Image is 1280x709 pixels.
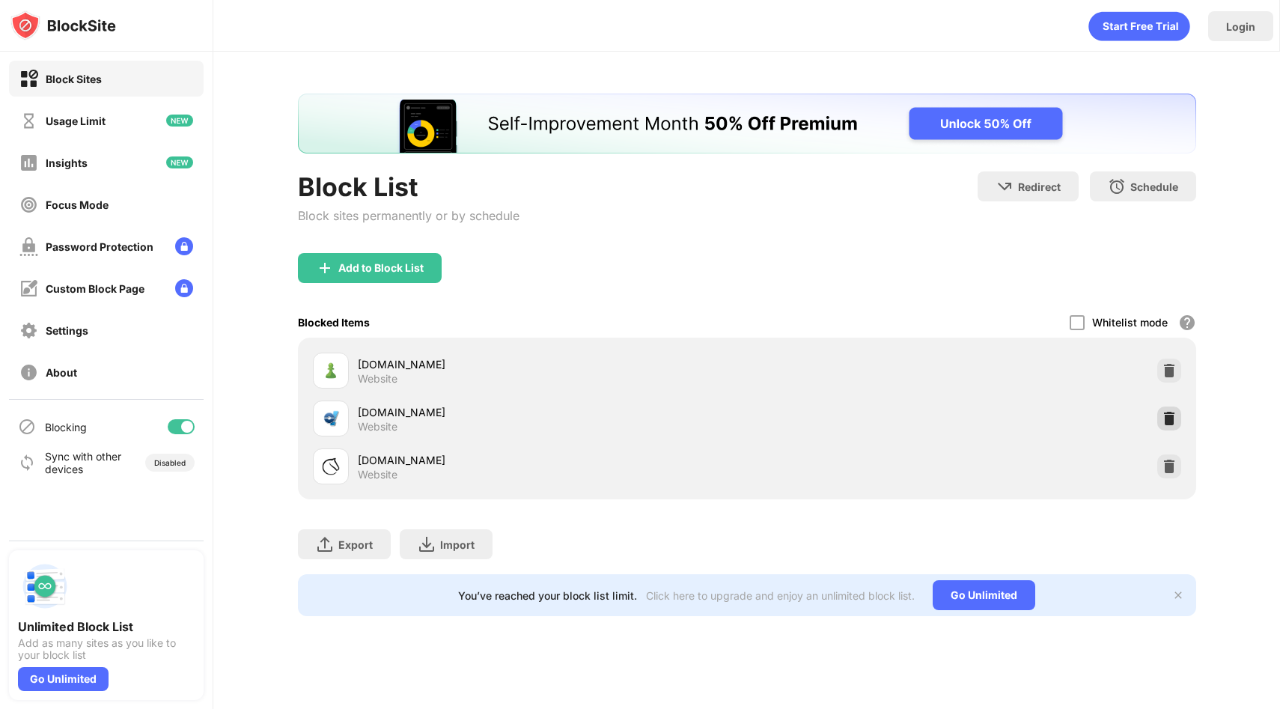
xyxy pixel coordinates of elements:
div: Insights [46,156,88,169]
div: Schedule [1130,180,1178,193]
div: Blocked Items [298,316,370,329]
img: lock-menu.svg [175,279,193,297]
div: Website [358,372,397,386]
div: Add as many sites as you like to your block list [18,637,195,661]
div: Export [338,538,373,551]
div: Add to Block List [338,262,424,274]
div: Login [1226,20,1255,33]
div: Import [440,538,475,551]
div: [DOMAIN_NAME] [358,356,747,372]
img: focus-off.svg [19,195,38,214]
div: You’ve reached your block list limit. [458,589,637,602]
img: lock-menu.svg [175,237,193,255]
div: Disabled [154,458,186,467]
div: About [46,366,77,379]
div: Block List [298,171,519,202]
div: animation [1088,11,1190,41]
img: customize-block-page-off.svg [19,279,38,298]
iframe: Banner [298,94,1196,153]
img: about-off.svg [19,363,38,382]
img: x-button.svg [1172,589,1184,601]
img: favicons [322,362,340,380]
div: Password Protection [46,240,153,253]
img: new-icon.svg [166,156,193,168]
img: settings-off.svg [19,321,38,340]
div: Focus Mode [46,198,109,211]
div: Custom Block Page [46,282,144,295]
img: favicons [322,457,340,475]
div: Go Unlimited [18,667,109,691]
div: Blocking [45,421,87,433]
div: Whitelist mode [1092,316,1168,329]
div: Unlimited Block List [18,619,195,634]
img: favicons [322,410,340,427]
div: [DOMAIN_NAME] [358,404,747,420]
div: Block Sites [46,73,102,85]
img: time-usage-off.svg [19,112,38,130]
img: insights-off.svg [19,153,38,172]
div: Website [358,468,397,481]
div: [DOMAIN_NAME] [358,452,747,468]
img: sync-icon.svg [18,454,36,472]
div: Redirect [1018,180,1061,193]
img: new-icon.svg [166,115,193,127]
img: push-block-list.svg [18,559,72,613]
div: Website [358,420,397,433]
div: Go Unlimited [933,580,1035,610]
img: blocking-icon.svg [18,418,36,436]
img: block-on.svg [19,70,38,88]
div: Usage Limit [46,115,106,127]
div: Settings [46,324,88,337]
img: password-protection-off.svg [19,237,38,256]
div: Sync with other devices [45,450,122,475]
img: logo-blocksite.svg [10,10,116,40]
div: Click here to upgrade and enjoy an unlimited block list. [646,589,915,602]
div: Block sites permanently or by schedule [298,208,519,223]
